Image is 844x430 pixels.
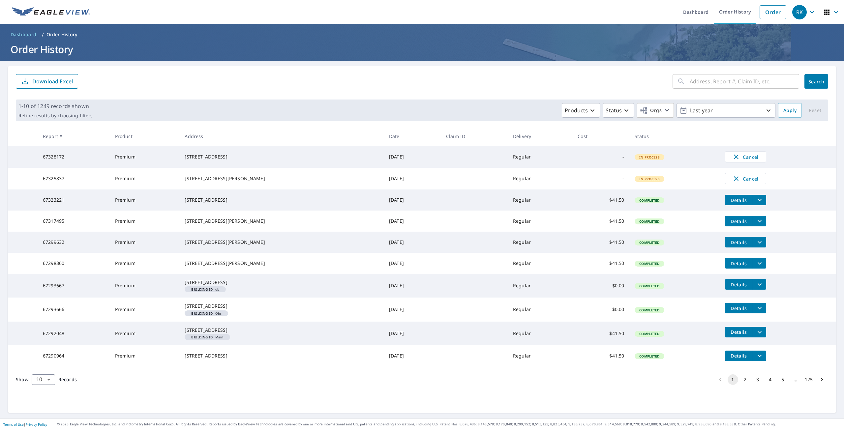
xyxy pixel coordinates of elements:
button: detailsBtn-67292048 [725,327,753,337]
em: Building ID [191,335,213,339]
td: 67293666 [38,298,110,321]
td: [DATE] [384,253,441,274]
td: $41.50 [572,322,629,345]
td: [DATE] [384,345,441,366]
p: | [3,422,47,426]
td: [DATE] [384,322,441,345]
td: 67325837 [38,168,110,189]
button: filesDropdownBtn-67298360 [753,258,766,269]
a: Privacy Policy [26,422,47,427]
th: Status [629,127,719,146]
th: Product [110,127,180,146]
th: Report # [38,127,110,146]
span: Main [187,335,227,339]
span: In Process [635,177,664,181]
button: Go to page 3 [753,374,763,385]
button: Products [562,103,600,118]
div: [STREET_ADDRESS] [185,353,378,359]
span: Completed [635,219,663,224]
td: - [572,146,629,168]
button: filesDropdownBtn-67299632 [753,237,766,247]
td: [DATE] [384,146,441,168]
button: detailsBtn-67290964 [725,351,753,361]
td: Premium [110,211,180,232]
td: Regular [508,211,572,232]
td: $0.00 [572,298,629,321]
button: Search [804,74,828,89]
td: 67292048 [38,322,110,345]
td: Premium [110,274,180,298]
button: Go to page 125 [803,374,815,385]
p: 1-10 of 1249 records shown [18,102,93,110]
button: detailsBtn-67299632 [725,237,753,247]
p: Refine results by choosing filters [18,113,93,119]
div: [STREET_ADDRESS] [185,154,378,160]
span: ob [187,288,223,291]
button: page 1 [728,374,738,385]
span: Dashboard [11,31,37,38]
span: Cancel [732,153,759,161]
td: 67299632 [38,232,110,253]
td: Regular [508,322,572,345]
th: Cost [572,127,629,146]
span: Cancel [732,175,759,183]
input: Address, Report #, Claim ID, etc. [690,72,799,91]
td: 67323221 [38,189,110,211]
span: Details [729,329,749,335]
th: Address [179,127,384,146]
span: Completed [635,198,663,203]
button: Last year [677,103,775,118]
span: Obs [187,312,226,315]
button: detailsBtn-67317495 [725,216,753,226]
td: [DATE] [384,211,441,232]
span: Completed [635,284,663,288]
button: filesDropdownBtn-67293666 [753,303,766,313]
span: Orgs [640,106,662,115]
span: Details [729,305,749,311]
button: filesDropdownBtn-67292048 [753,327,766,337]
em: Building ID [191,288,213,291]
button: filesDropdownBtn-67290964 [753,351,766,361]
td: Regular [508,189,572,211]
td: $41.50 [572,253,629,274]
div: [STREET_ADDRESS][PERSON_NAME] [185,260,378,267]
td: 67328172 [38,146,110,168]
td: Regular [508,298,572,321]
button: Apply [778,103,802,118]
span: Records [58,376,77,383]
td: Premium [110,189,180,211]
button: Status [603,103,634,118]
td: Premium [110,232,180,253]
td: [DATE] [384,189,441,211]
button: Cancel [725,173,766,184]
img: EV Logo [12,7,90,17]
span: Completed [635,240,663,245]
em: Building ID [191,312,213,315]
td: $41.50 [572,345,629,366]
button: filesDropdownBtn-67317495 [753,216,766,226]
td: [DATE] [384,274,441,298]
div: RK [792,5,807,19]
span: Details [729,218,749,224]
button: Go to next page [817,374,827,385]
button: Download Excel [16,74,78,89]
span: Search [810,78,823,85]
button: filesDropdownBtn-67323221 [753,195,766,205]
a: Dashboard [8,29,39,40]
td: Regular [508,253,572,274]
div: [STREET_ADDRESS] [185,303,378,309]
td: Premium [110,253,180,274]
td: Premium [110,146,180,168]
td: [DATE] [384,298,441,321]
td: Premium [110,298,180,321]
td: Regular [508,146,572,168]
td: Regular [508,232,572,253]
span: Details [729,239,749,245]
td: $0.00 [572,274,629,298]
span: Details [729,197,749,203]
button: Cancel [725,151,766,162]
span: Completed [635,331,663,336]
td: 67293667 [38,274,110,298]
p: Order History [46,31,77,38]
th: Date [384,127,441,146]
